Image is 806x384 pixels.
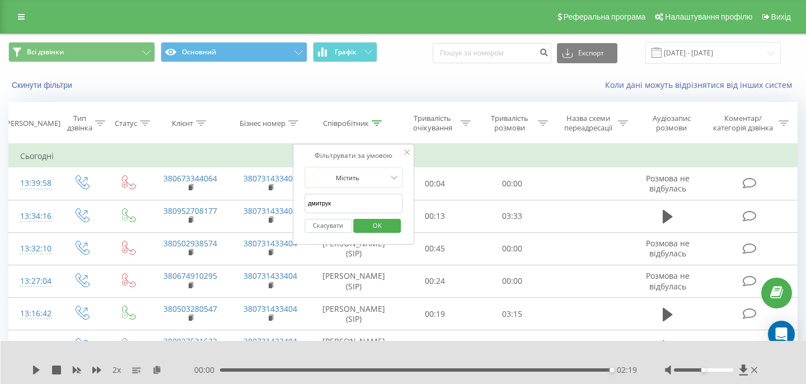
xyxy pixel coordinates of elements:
[311,330,397,363] td: [PERSON_NAME] (SIP)
[304,194,403,213] input: Введіть значення
[20,335,47,357] div: 13:13:50
[407,114,458,133] div: Тривалість очікування
[20,172,47,194] div: 13:39:58
[710,114,776,133] div: Коментар/категорія дзвінка
[665,12,752,21] span: Налаштування профілю
[163,205,217,216] a: 380952708177
[20,303,47,325] div: 13:16:42
[397,167,474,200] td: 00:04
[243,173,297,184] a: 380731433404
[240,119,285,128] div: Бізнес номер
[243,303,297,314] a: 380731433404
[646,238,690,259] span: Розмова не відбулась
[161,42,307,62] button: Основний
[397,200,474,232] td: 00:13
[323,119,369,128] div: Співробітник
[27,48,64,57] span: Всі дзвінки
[484,114,535,133] div: Тривалість розмови
[561,114,615,133] div: Назва схеми переадресації
[646,270,690,291] span: Розмова не відбулась
[113,364,121,376] span: 2 x
[20,205,47,227] div: 13:34:16
[20,270,47,292] div: 13:27:04
[397,265,474,297] td: 00:24
[474,200,551,232] td: 03:33
[9,145,798,167] td: Сьогодні
[194,364,220,376] span: 00:00
[768,321,795,348] div: Open Intercom Messenger
[557,43,617,63] button: Експорт
[474,232,551,265] td: 00:00
[474,330,551,363] td: 01:28
[163,270,217,281] a: 380674910295
[474,167,551,200] td: 00:00
[243,205,297,216] a: 380731433404
[243,238,297,249] a: 380731433404
[335,48,357,56] span: Графік
[163,238,217,249] a: 380502938574
[8,42,155,62] button: Всі дзвінки
[163,173,217,184] a: 380673344064
[163,336,217,346] a: 380937531623
[313,42,377,62] button: Графік
[172,119,193,128] div: Клієнт
[4,119,60,128] div: [PERSON_NAME]
[397,232,474,265] td: 00:45
[617,364,637,376] span: 02:19
[304,219,352,233] button: Скасувати
[641,114,702,133] div: Аудіозапис розмови
[311,265,397,297] td: [PERSON_NAME] (SIP)
[311,232,397,265] td: [PERSON_NAME] (SIP)
[67,114,92,133] div: Тип дзвінка
[433,43,551,63] input: Пошук за номером
[771,12,791,21] span: Вихід
[304,150,403,161] div: Фільтрувати за умовою
[605,79,798,90] a: Коли дані можуть відрізнятися вiд інших систем
[564,12,646,21] span: Реферальна програма
[243,336,297,346] a: 380731433404
[243,270,297,281] a: 380731433404
[354,219,401,233] button: OK
[8,80,78,90] button: Скинути фільтри
[474,265,551,297] td: 00:00
[474,298,551,330] td: 03:15
[362,217,393,234] span: OK
[115,119,137,128] div: Статус
[646,173,690,194] span: Розмова не відбулась
[701,368,706,372] div: Accessibility label
[397,298,474,330] td: 00:19
[163,303,217,314] a: 380503280547
[610,368,614,372] div: Accessibility label
[311,298,397,330] td: [PERSON_NAME] (SIP)
[397,330,474,363] td: 00:09
[20,238,47,260] div: 13:32:10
